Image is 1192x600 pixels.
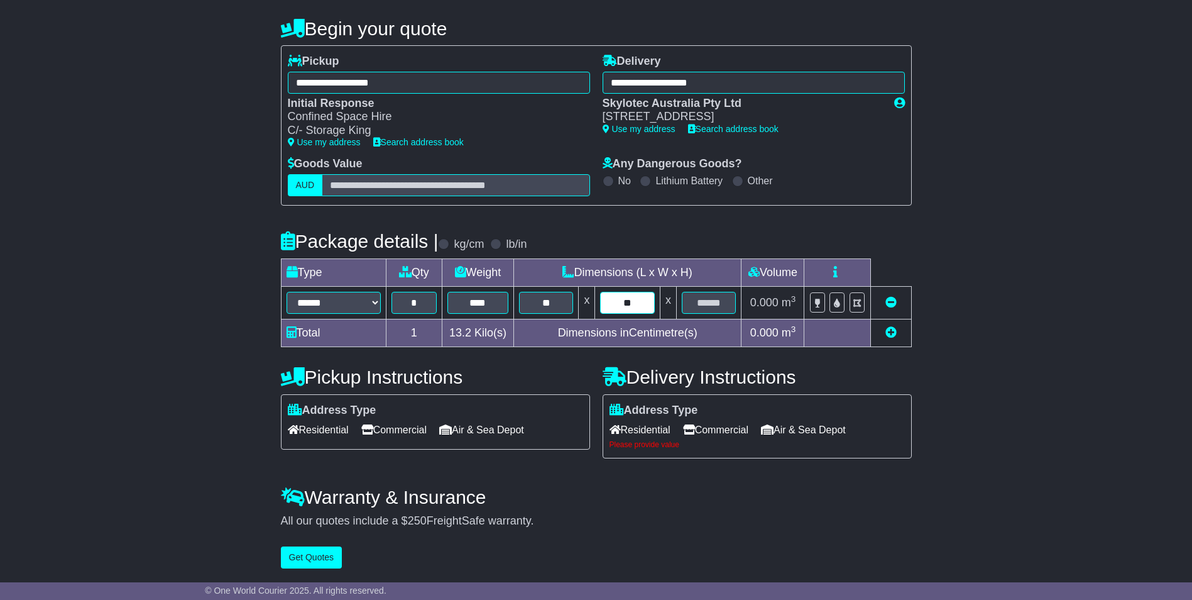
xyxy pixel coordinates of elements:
span: m [782,326,796,339]
div: Confined Space Hire [288,110,577,124]
label: Lithium Battery [655,175,723,187]
td: Total [281,319,386,347]
h4: Pickup Instructions [281,367,590,387]
label: Pickup [288,55,339,69]
td: x [579,286,595,319]
a: Use my address [603,124,675,134]
label: kg/cm [454,238,484,252]
h4: Begin your quote [281,18,912,39]
span: Commercial [683,420,748,440]
a: Search address book [373,137,464,147]
div: Please provide value [610,440,905,449]
span: Residential [288,420,349,440]
sup: 3 [791,325,796,334]
td: Volume [741,258,804,286]
a: Search address book [688,124,779,134]
label: No [618,175,631,187]
td: Dimensions (L x W x H) [513,258,741,286]
td: Qty [386,258,442,286]
a: Use my address [288,137,361,147]
span: Commercial [361,420,427,440]
td: Dimensions in Centimetre(s) [513,319,741,347]
span: Air & Sea Depot [439,420,524,440]
div: Skylotec Australia Pty Ltd [603,97,882,111]
a: Add new item [885,326,897,339]
td: Kilo(s) [442,319,513,347]
span: 250 [408,514,427,527]
label: Other [748,175,773,187]
h4: Delivery Instructions [603,367,912,387]
div: All our quotes include a $ FreightSafe warranty. [281,514,912,528]
span: 13.2 [449,326,471,339]
a: Remove this item [885,296,897,309]
label: Goods Value [288,157,363,171]
label: AUD [288,174,323,196]
div: Initial Response [288,97,577,111]
span: m [782,296,796,309]
label: lb/in [506,238,527,252]
span: 0.000 [750,296,779,309]
h4: Warranty & Insurance [281,487,912,508]
label: Address Type [610,404,698,418]
sup: 3 [791,294,796,304]
td: Weight [442,258,513,286]
td: 1 [386,319,442,347]
h4: Package details | [281,231,439,252]
span: © One World Courier 2025. All rights reserved. [205,586,386,596]
label: Any Dangerous Goods? [603,157,742,171]
span: 0.000 [750,326,779,339]
div: C/- Storage King [288,124,577,138]
div: [STREET_ADDRESS] [603,110,882,124]
span: Air & Sea Depot [761,420,846,440]
label: Delivery [603,55,661,69]
td: x [660,286,676,319]
button: Get Quotes [281,547,342,569]
td: Type [281,258,386,286]
label: Address Type [288,404,376,418]
span: Residential [610,420,670,440]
